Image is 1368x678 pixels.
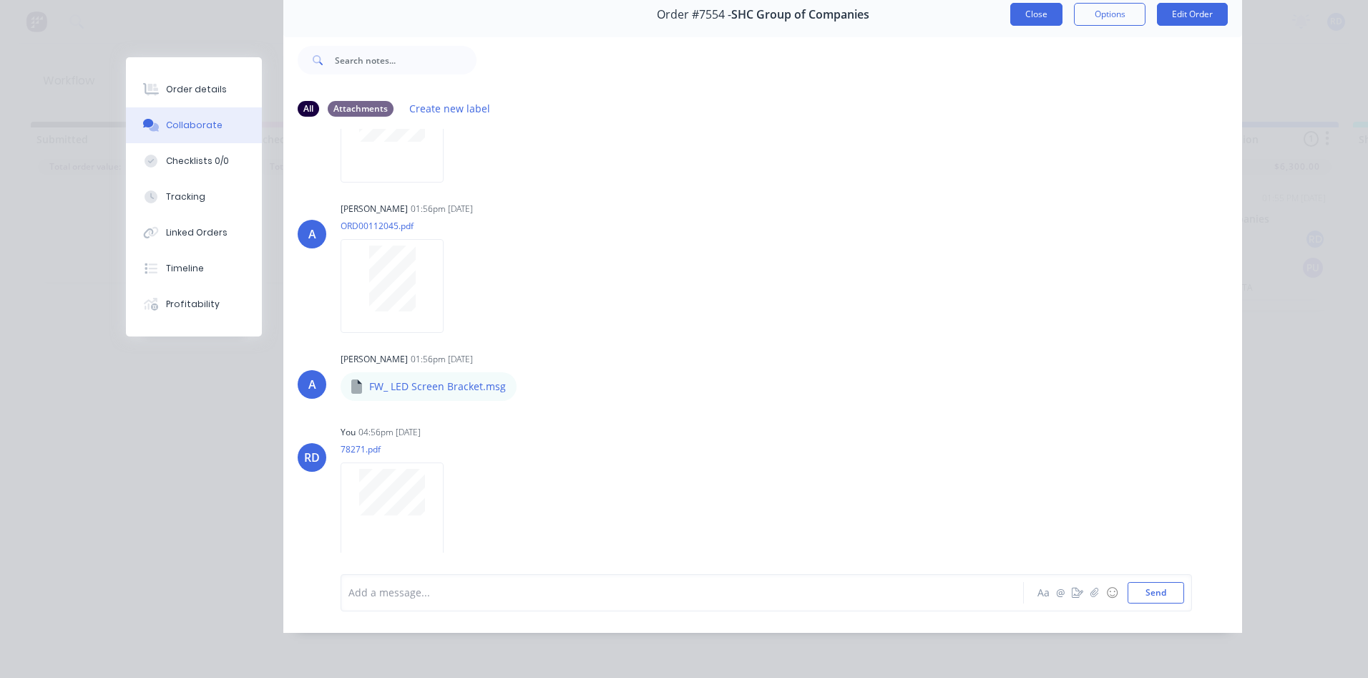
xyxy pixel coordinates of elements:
[308,376,316,393] div: A
[341,353,408,366] div: [PERSON_NAME]
[411,203,473,215] div: 01:56pm [DATE]
[335,46,477,74] input: Search notes...
[304,449,320,466] div: RD
[402,99,498,118] button: Create new label
[166,190,205,203] div: Tracking
[166,262,204,275] div: Timeline
[166,119,223,132] div: Collaborate
[341,443,458,455] p: 78271.pdf
[126,107,262,143] button: Collaborate
[126,179,262,215] button: Tracking
[358,426,421,439] div: 04:56pm [DATE]
[126,251,262,286] button: Timeline
[1128,582,1184,604] button: Send
[298,101,319,117] div: All
[1103,584,1120,601] button: ☺
[731,8,869,21] span: SHC Group of Companies
[126,72,262,107] button: Order details
[166,226,228,239] div: Linked Orders
[126,215,262,251] button: Linked Orders
[1035,584,1052,601] button: Aa
[657,8,731,21] span: Order #7554 -
[341,220,458,232] p: ORD00112045.pdf
[328,101,394,117] div: Attachments
[1074,3,1145,26] button: Options
[369,379,506,394] p: FW_ LED Screen Bracket.msg
[166,83,227,96] div: Order details
[341,426,356,439] div: You
[308,226,316,243] div: A
[166,155,229,168] div: Checklists 0/0
[341,203,408,215] div: [PERSON_NAME]
[126,286,262,322] button: Profitability
[1157,3,1228,26] button: Edit Order
[411,353,473,366] div: 01:56pm [DATE]
[126,143,262,179] button: Checklists 0/0
[166,298,220,311] div: Profitability
[1010,3,1062,26] button: Close
[1052,584,1069,601] button: @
